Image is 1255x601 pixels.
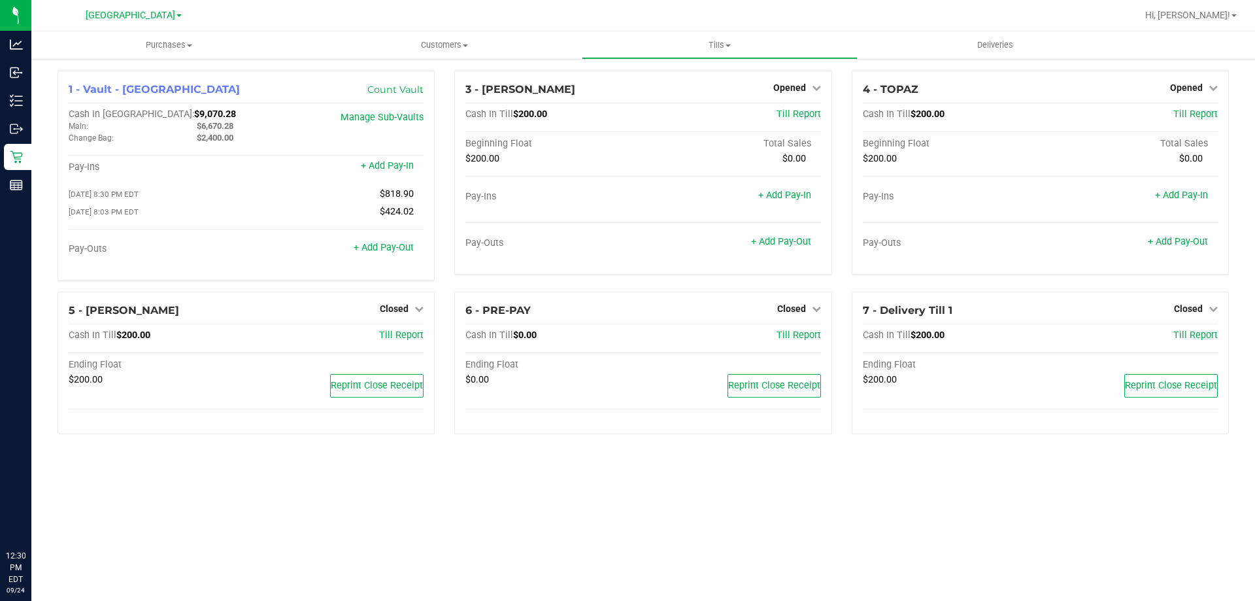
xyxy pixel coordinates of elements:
[361,160,414,171] a: + Add Pay-In
[728,374,821,398] button: Reprint Close Receipt
[69,190,139,199] span: [DATE] 8:30 PM EDT
[1174,303,1203,314] span: Closed
[863,359,1041,371] div: Ending Float
[69,330,116,341] span: Cash In Till
[863,109,911,120] span: Cash In Till
[465,109,513,120] span: Cash In Till
[863,83,918,95] span: 4 - TOPAZ
[465,237,643,249] div: Pay-Outs
[69,359,246,371] div: Ending Float
[69,122,88,131] span: Main:
[863,330,911,341] span: Cash In Till
[1124,374,1218,398] button: Reprint Close Receipt
[69,109,194,120] span: Cash In [GEOGRAPHIC_DATA]:
[69,304,179,317] span: 5 - [PERSON_NAME]
[197,121,233,131] span: $6,670.28
[728,380,820,391] span: Reprint Close Receipt
[380,188,414,199] span: $818.90
[1040,138,1218,150] div: Total Sales
[331,380,423,391] span: Reprint Close Receipt
[31,39,307,51] span: Purchases
[863,153,897,164] span: $200.00
[69,162,246,173] div: Pay-Ins
[777,330,821,341] a: Till Report
[1145,10,1230,20] span: Hi, [PERSON_NAME]!
[1125,380,1217,391] span: Reprint Close Receipt
[1170,82,1203,93] span: Opened
[777,303,806,314] span: Closed
[341,112,424,123] a: Manage Sub-Vaults
[911,109,945,120] span: $200.00
[10,38,23,51] inline-svg: Analytics
[782,153,806,164] span: $0.00
[465,304,531,317] span: 6 - PRE-PAY
[10,94,23,107] inline-svg: Inventory
[10,150,23,163] inline-svg: Retail
[367,84,424,95] a: Count Vault
[86,10,175,21] span: [GEOGRAPHIC_DATA]
[773,82,806,93] span: Opened
[758,190,811,201] a: + Add Pay-In
[465,83,575,95] span: 3 - [PERSON_NAME]
[354,242,414,253] a: + Add Pay-Out
[197,133,233,143] span: $2,400.00
[465,191,643,203] div: Pay-Ins
[643,138,821,150] div: Total Sales
[863,237,1041,249] div: Pay-Outs
[31,31,307,59] a: Purchases
[10,122,23,135] inline-svg: Outbound
[380,206,414,217] span: $424.02
[330,374,424,398] button: Reprint Close Receipt
[858,31,1133,59] a: Deliveries
[1148,236,1208,247] a: + Add Pay-Out
[194,109,236,120] span: $9,070.28
[863,374,897,385] span: $200.00
[911,330,945,341] span: $200.00
[1173,109,1218,120] a: Till Report
[380,303,409,314] span: Closed
[777,109,821,120] a: Till Report
[1173,330,1218,341] a: Till Report
[751,236,811,247] a: + Add Pay-Out
[863,138,1041,150] div: Beginning Float
[6,550,25,585] p: 12:30 PM EDT
[582,39,856,51] span: Tills
[69,243,246,255] div: Pay-Outs
[465,138,643,150] div: Beginning Float
[960,39,1031,51] span: Deliveries
[863,191,1041,203] div: Pay-Ins
[69,207,139,216] span: [DATE] 8:03 PM EDT
[513,330,537,341] span: $0.00
[863,304,952,317] span: 7 - Delivery Till 1
[69,133,114,143] span: Change Bag:
[13,496,52,536] iframe: Resource center
[582,31,857,59] a: Tills
[116,330,150,341] span: $200.00
[513,109,547,120] span: $200.00
[465,374,489,385] span: $0.00
[465,359,643,371] div: Ending Float
[1155,190,1208,201] a: + Add Pay-In
[465,153,499,164] span: $200.00
[10,66,23,79] inline-svg: Inbound
[307,31,582,59] a: Customers
[379,330,424,341] a: Till Report
[465,330,513,341] span: Cash In Till
[6,585,25,595] p: 09/24
[10,179,23,192] inline-svg: Reports
[1179,153,1203,164] span: $0.00
[69,374,103,385] span: $200.00
[307,39,581,51] span: Customers
[69,83,240,95] span: 1 - Vault - [GEOGRAPHIC_DATA]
